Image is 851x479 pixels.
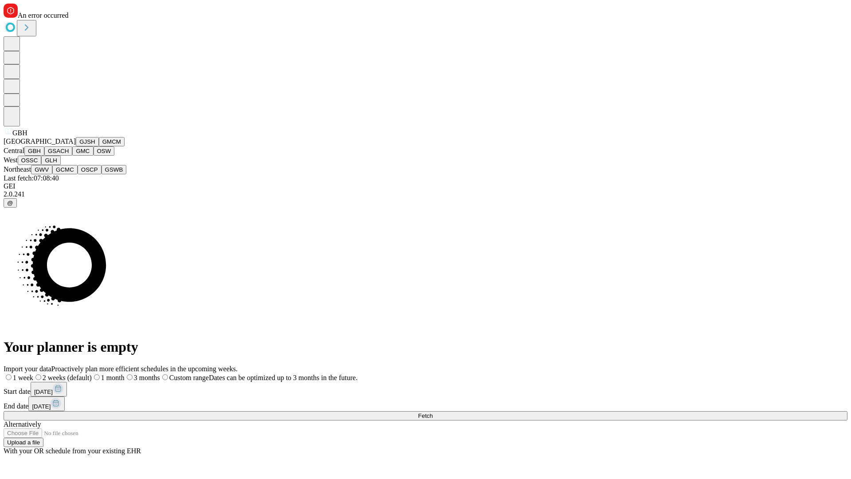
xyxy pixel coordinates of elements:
span: 1 month [101,374,125,381]
span: 1 week [13,374,33,381]
input: 1 week [6,374,12,380]
button: GLH [41,156,60,165]
button: OSSC [18,156,42,165]
span: Proactively plan more efficient schedules in the upcoming weeks. [51,365,238,373]
span: Alternatively [4,420,41,428]
span: Custom range [169,374,209,381]
div: 2.0.241 [4,190,847,198]
span: West [4,156,18,164]
span: @ [7,200,13,206]
span: Import your data [4,365,51,373]
input: 2 weeks (default) [35,374,41,380]
span: Last fetch: 07:08:40 [4,174,59,182]
button: GWV [31,165,52,174]
h1: Your planner is empty [4,339,847,355]
span: Dates can be optimized up to 3 months in the future. [209,374,357,381]
span: [GEOGRAPHIC_DATA] [4,137,76,145]
span: Northeast [4,165,31,173]
button: GSWB [101,165,127,174]
button: [DATE] [31,382,67,397]
span: Central [4,147,24,154]
span: [DATE] [34,389,53,395]
button: [DATE] [28,397,65,411]
button: GMCM [99,137,125,146]
button: OSW [94,146,115,156]
button: @ [4,198,17,208]
div: End date [4,397,847,411]
button: OSCP [78,165,101,174]
button: GMC [72,146,93,156]
div: GEI [4,182,847,190]
button: GCMC [52,165,78,174]
button: GJSH [76,137,99,146]
span: Fetch [418,412,433,419]
button: Upload a file [4,438,43,447]
span: With your OR schedule from your existing EHR [4,447,141,455]
span: GBH [12,129,27,137]
button: Fetch [4,411,847,420]
button: GBH [24,146,44,156]
span: 3 months [134,374,160,381]
span: 2 weeks (default) [43,374,92,381]
input: 1 month [94,374,100,380]
div: Start date [4,382,847,397]
button: GSACH [44,146,72,156]
span: [DATE] [32,403,51,410]
span: An error occurred [18,12,69,19]
input: 3 months [127,374,133,380]
input: Custom rangeDates can be optimized up to 3 months in the future. [162,374,168,380]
